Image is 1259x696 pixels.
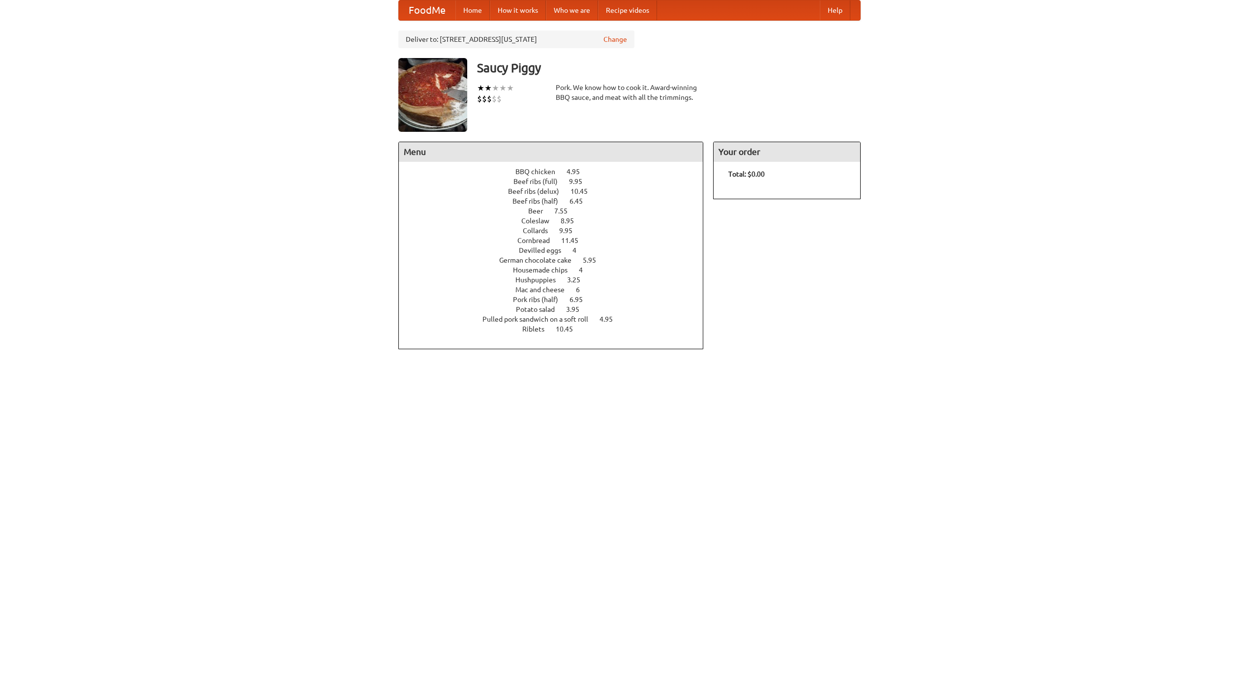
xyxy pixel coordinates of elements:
a: Riblets 10.45 [522,325,591,333]
span: Beef ribs (delux) [508,187,569,195]
span: 11.45 [561,237,588,244]
span: 5.95 [583,256,606,264]
span: 6 [576,286,590,294]
a: Change [603,34,627,44]
span: Hushpuppies [515,276,566,284]
a: How it works [490,0,546,20]
li: $ [487,93,492,104]
span: Devilled eggs [519,246,571,254]
span: 4.95 [600,315,623,323]
span: Riblets [522,325,554,333]
span: 4.95 [567,168,590,176]
span: 10.45 [556,325,583,333]
a: Mac and cheese 6 [515,286,598,294]
li: $ [497,93,502,104]
span: 4 [579,266,593,274]
a: Recipe videos [598,0,657,20]
a: Home [455,0,490,20]
span: 9.95 [559,227,582,235]
a: Beer 7.55 [528,207,586,215]
h4: Your order [714,142,860,162]
a: FoodMe [399,0,455,20]
h4: Menu [399,142,703,162]
li: ★ [499,83,507,93]
span: 8.95 [561,217,584,225]
a: Beef ribs (delux) 10.45 [508,187,606,195]
h3: Saucy Piggy [477,58,861,78]
a: Housemade chips 4 [513,266,601,274]
a: Beef ribs (half) 6.45 [512,197,601,205]
b: Total: $0.00 [728,170,765,178]
li: ★ [484,83,492,93]
span: Coleslaw [521,217,559,225]
span: 3.95 [566,305,589,313]
a: Pulled pork sandwich on a soft roll 4.95 [482,315,631,323]
span: Beef ribs (full) [513,178,568,185]
div: Deliver to: [STREET_ADDRESS][US_STATE] [398,30,634,48]
span: 6.45 [570,197,593,205]
a: Coleslaw 8.95 [521,217,592,225]
span: Collards [523,227,558,235]
li: ★ [507,83,514,93]
li: ★ [477,83,484,93]
span: Housemade chips [513,266,577,274]
span: Mac and cheese [515,286,574,294]
a: Collards 9.95 [523,227,591,235]
span: 9.95 [569,178,592,185]
div: Pork. We know how to cook it. Award-winning BBQ sauce, and meat with all the trimmings. [556,83,703,102]
a: Hushpuppies 3.25 [515,276,599,284]
a: Pork ribs (half) 6.95 [513,296,601,303]
span: 3.25 [567,276,590,284]
span: Pork ribs (half) [513,296,568,303]
a: BBQ chicken 4.95 [515,168,598,176]
li: $ [482,93,487,104]
a: Cornbread 11.45 [517,237,597,244]
li: ★ [492,83,499,93]
span: Beer [528,207,553,215]
span: BBQ chicken [515,168,565,176]
span: Potato salad [516,305,565,313]
img: angular.jpg [398,58,467,132]
span: Beef ribs (half) [512,197,568,205]
span: Cornbread [517,237,560,244]
li: $ [477,93,482,104]
a: Who we are [546,0,598,20]
a: Help [820,0,850,20]
span: 7.55 [554,207,577,215]
a: Beef ribs (full) 9.95 [513,178,600,185]
span: 10.45 [570,187,598,195]
span: 6.95 [570,296,593,303]
a: German chocolate cake 5.95 [499,256,614,264]
span: German chocolate cake [499,256,581,264]
li: $ [492,93,497,104]
span: 4 [572,246,586,254]
a: Devilled eggs 4 [519,246,595,254]
span: Pulled pork sandwich on a soft roll [482,315,598,323]
a: Potato salad 3.95 [516,305,598,313]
